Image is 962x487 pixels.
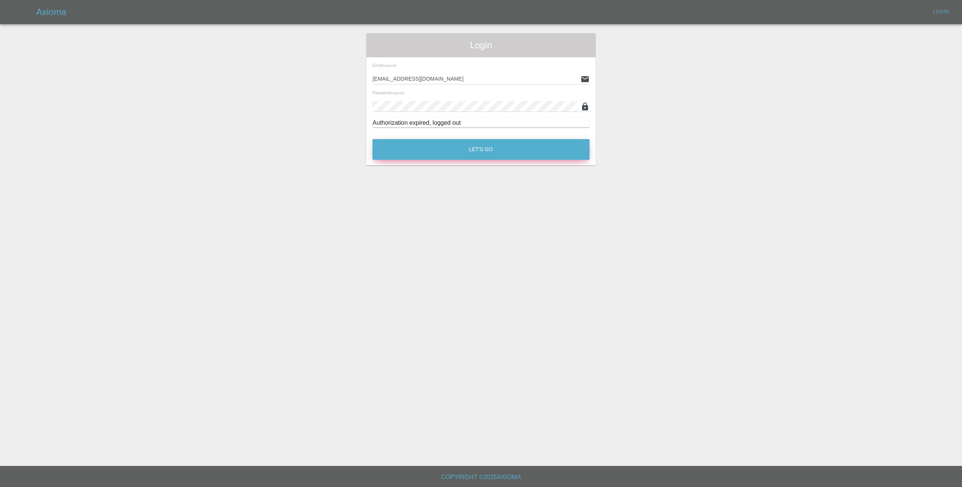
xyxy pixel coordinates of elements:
[372,139,590,160] button: Let's Go
[929,6,953,18] a: Login
[372,90,404,95] span: Password
[372,39,590,51] span: Login
[36,6,66,18] h5: Axioma
[372,63,397,67] span: Email
[390,92,404,95] small: (required)
[6,472,956,482] h6: Copyright © 2025 Axioma
[372,118,590,127] div: Authorization expired, logged out
[383,64,397,67] small: (required)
